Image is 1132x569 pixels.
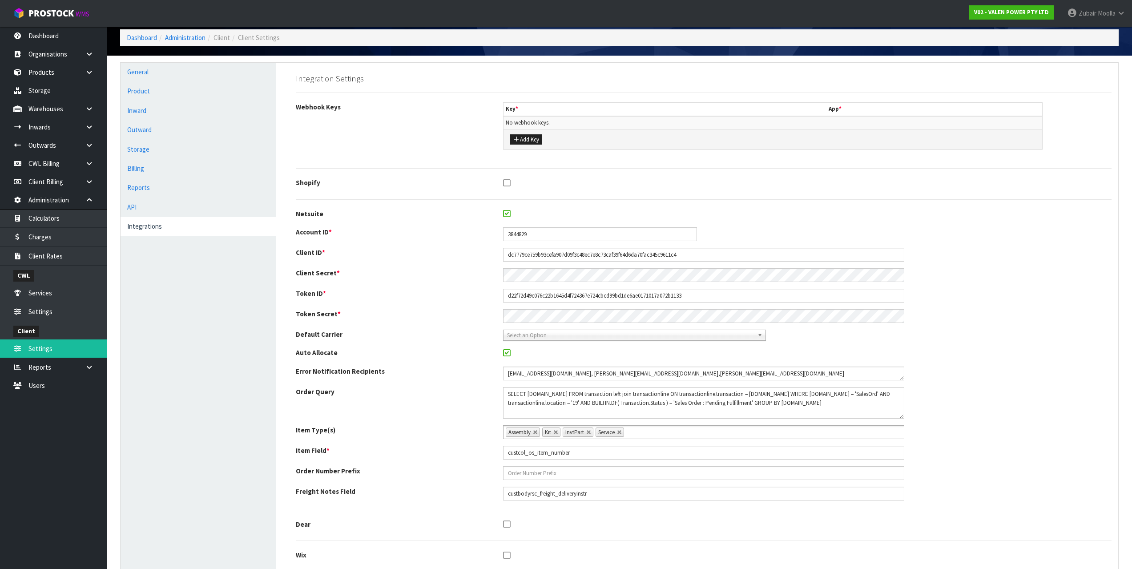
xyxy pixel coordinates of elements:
[969,5,1054,20] a: V02 - VALEN POWER PTY LTD
[289,348,496,357] label: Auto Allocate
[289,268,496,278] label: Client Secret
[13,8,24,19] img: cube-alt.png
[13,270,34,281] span: CWL
[289,309,496,319] label: Token Secret
[165,33,205,42] a: Administration
[238,33,280,42] span: Client Settings
[13,326,39,337] span: Client
[545,428,551,436] span: Kit
[214,33,230,42] span: Client
[508,428,531,436] span: Assembly
[289,330,496,339] label: Default Carrier
[289,289,496,298] label: Token ID
[504,116,1042,129] td: No webhook keys.
[507,330,754,341] span: Select an Option
[121,198,276,216] a: API
[289,466,496,476] label: Order Number Prefix
[598,428,615,436] span: Service
[76,10,89,18] small: WMS
[510,134,542,145] button: Add Key
[121,178,276,197] a: Reports
[503,466,904,480] input: Order Number Prefix
[503,446,904,460] input: Item (Code) Field
[289,102,496,112] label: Webhook Keys
[289,227,496,237] label: Account ID
[826,103,988,116] th: App
[289,487,496,496] label: Freight Notes Field
[289,209,496,218] label: Netsuite
[121,159,276,178] a: Billing
[289,387,496,396] label: Order Query
[289,367,496,376] label: Error Notification Recipients
[504,103,826,116] th: Key
[974,8,1049,16] strong: V02 - VALEN POWER PTY LTD
[289,550,496,560] label: Wix
[121,140,276,158] a: Storage
[121,121,276,139] a: Outward
[1098,9,1116,17] span: Moolla
[121,101,276,120] a: Inward
[289,425,496,435] label: Item Type(s)
[121,82,276,100] a: Product
[121,63,276,81] a: General
[565,428,584,436] span: InvtPart
[127,33,157,42] a: Dashboard
[289,178,496,187] label: Shopify
[289,248,496,257] label: Client ID
[503,487,904,500] input: Freight Notes Field
[289,520,496,529] label: Dear
[28,8,74,19] span: ProStock
[296,74,1112,83] h4: Integration Settings
[1079,9,1096,17] span: Zubair
[289,446,496,455] label: Item Field
[121,217,276,235] a: Integrations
